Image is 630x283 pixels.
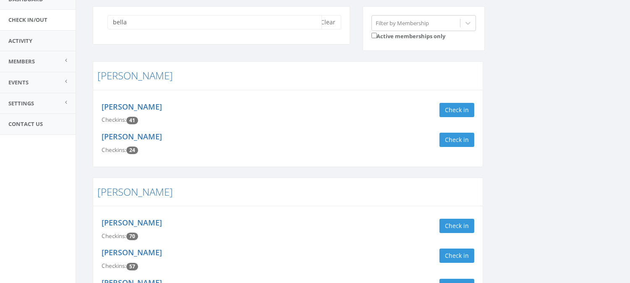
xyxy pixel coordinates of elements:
[102,116,126,123] span: Checkins:
[97,185,173,199] a: [PERSON_NAME]
[8,100,34,107] span: Settings
[102,131,162,141] a: [PERSON_NAME]
[102,232,126,240] span: Checkins:
[107,15,322,29] input: Search a name to check in
[8,79,29,86] span: Events
[102,247,162,257] a: [PERSON_NAME]
[102,102,162,112] a: [PERSON_NAME]
[102,217,162,228] a: [PERSON_NAME]
[126,147,138,154] span: Checkin count
[316,15,341,29] button: Clear
[102,146,126,154] span: Checkins:
[8,58,35,65] span: Members
[97,68,173,82] a: [PERSON_NAME]
[439,133,474,147] button: Check in
[439,249,474,263] button: Check in
[439,103,474,117] button: Check in
[102,262,126,270] span: Checkins:
[439,219,474,233] button: Check in
[371,31,446,40] label: Active memberships only
[126,117,138,124] span: Checkin count
[8,120,43,128] span: Contact Us
[126,263,138,270] span: Checkin count
[126,233,138,240] span: Checkin count
[376,19,429,27] div: Filter by Membership
[371,33,377,38] input: Active memberships only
